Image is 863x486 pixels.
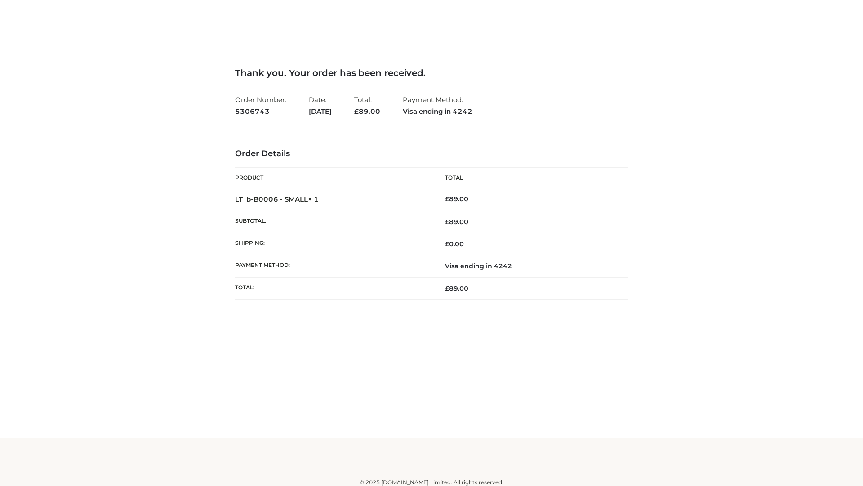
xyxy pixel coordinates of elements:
li: Payment Method: [403,92,472,119]
li: Order Number: [235,92,286,119]
th: Total: [235,277,431,299]
th: Product [235,168,431,188]
span: £ [445,284,449,292]
li: Total: [354,92,380,119]
span: 89.00 [445,218,468,226]
span: £ [445,218,449,226]
span: £ [354,107,359,116]
span: 89.00 [354,107,380,116]
th: Shipping: [235,233,431,255]
li: Date: [309,92,332,119]
th: Payment method: [235,255,431,277]
bdi: 0.00 [445,240,464,248]
strong: × 1 [308,195,319,203]
strong: Visa ending in 4242 [403,106,472,117]
th: Total [431,168,628,188]
span: £ [445,195,449,203]
span: 89.00 [445,284,468,292]
strong: [DATE] [309,106,332,117]
strong: LT_b-B0006 - SMALL [235,195,319,203]
td: Visa ending in 4242 [431,255,628,277]
h3: Order Details [235,149,628,159]
strong: 5306743 [235,106,286,117]
h3: Thank you. Your order has been received. [235,67,628,78]
th: Subtotal: [235,211,431,233]
bdi: 89.00 [445,195,468,203]
span: £ [445,240,449,248]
